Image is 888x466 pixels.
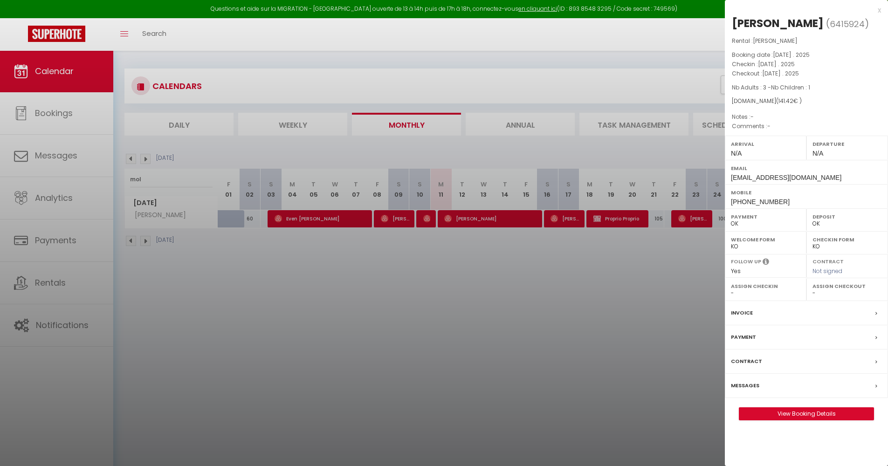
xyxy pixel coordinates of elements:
span: N/A [731,150,742,157]
button: View Booking Details [739,407,874,420]
p: Booking date : [732,50,881,60]
label: Deposit [812,212,882,221]
label: Messages [731,381,759,391]
span: ( € ) [776,97,802,105]
span: [PHONE_NUMBER] [731,198,790,206]
span: 141.42 [778,97,793,105]
label: Contract [812,258,844,264]
div: [PERSON_NAME] [732,16,824,31]
i: Select YES if you want to send post-checkout messages sequences [763,258,769,268]
label: Assign Checkout [812,281,882,291]
label: Welcome form [731,235,800,244]
a: View Booking Details [739,408,874,420]
label: Departure [812,139,882,149]
span: Not signed [812,267,842,275]
p: Rental : [732,36,881,46]
span: [DATE] . 2025 [762,69,799,77]
div: x [725,5,881,16]
label: Payment [731,212,800,221]
label: Contract [731,356,762,366]
p: Notes : [732,112,881,122]
span: 6415924 [830,18,865,30]
span: - [767,122,771,130]
span: [DATE] . 2025 [758,60,795,68]
label: Arrival [731,139,800,149]
span: [EMAIL_ADDRESS][DOMAIN_NAME] [731,174,841,181]
p: Checkout : [732,69,881,78]
label: Checkin form [812,235,882,244]
span: ( ) [826,17,869,30]
label: Assign Checkin [731,281,800,291]
label: Mobile [731,188,882,197]
span: - [750,113,754,121]
div: [DOMAIN_NAME] [732,97,881,106]
label: Invoice [731,308,753,318]
label: Payment [731,332,756,342]
p: Comments : [732,122,881,131]
p: Checkin : [732,60,881,69]
span: Nb Children : 1 [771,83,810,91]
span: Nb Adults : 3 - [732,83,810,91]
label: Email [731,164,882,173]
span: [PERSON_NAME] [753,37,798,45]
label: Follow up [731,258,761,266]
span: [DATE] . 2025 [773,51,810,59]
span: N/A [812,150,823,157]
